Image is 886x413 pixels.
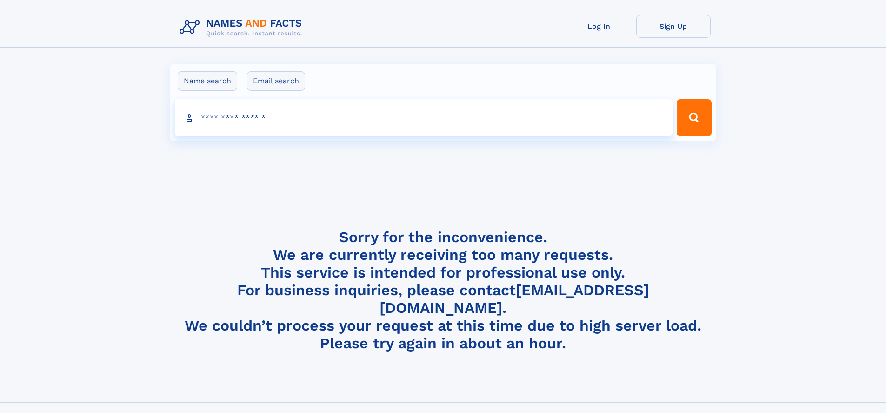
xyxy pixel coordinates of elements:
[175,99,673,136] input: search input
[380,281,649,317] a: [EMAIL_ADDRESS][DOMAIN_NAME]
[176,15,310,40] img: Logo Names and Facts
[562,15,636,38] a: Log In
[636,15,711,38] a: Sign Up
[247,71,305,91] label: Email search
[176,228,711,352] h4: Sorry for the inconvenience. We are currently receiving too many requests. This service is intend...
[178,71,237,91] label: Name search
[677,99,711,136] button: Search Button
